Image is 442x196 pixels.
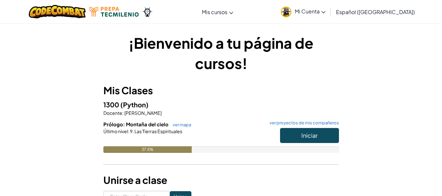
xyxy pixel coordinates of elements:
span: (Python) [120,100,149,109]
a: ver proyectos de mis compañeros [266,121,339,125]
span: Mis cursos [202,9,227,15]
img: CodeCombat logo [29,5,86,18]
a: Mis cursos [199,3,237,21]
h3: Unirse a clase [103,173,339,187]
img: avatar [281,7,292,17]
span: Prólogo: Montaña del cielo [103,121,169,127]
img: Ozaria [142,7,152,17]
span: Mi Cuenta [295,8,326,15]
a: ver mapa [169,122,191,127]
h1: ¡Bienvenido a tu página de cursos! [103,33,339,73]
img: Tecmilenio logo [89,7,139,17]
span: : [122,110,124,116]
span: Último nivel [103,128,128,134]
span: : [128,128,129,134]
a: Español ([GEOGRAPHIC_DATA]) [333,3,418,21]
span: Docente [103,110,122,116]
span: Iniciar [301,132,318,139]
a: Mi Cuenta [277,1,329,22]
button: Iniciar [280,128,339,143]
span: 1300 [103,100,120,109]
h3: Mis Clases [103,83,339,98]
span: Español ([GEOGRAPHIC_DATA]) [336,9,415,15]
span: [PERSON_NAME] [124,110,162,116]
span: Las Tierras Espirituales [134,128,182,134]
span: 9. [129,128,134,134]
div: 37.5% [103,146,192,153]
